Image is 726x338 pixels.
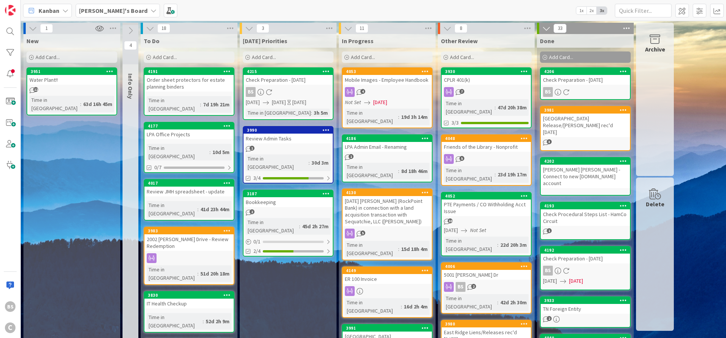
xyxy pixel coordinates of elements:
[541,247,630,263] div: 4192Check Preparation - [DATE]
[445,264,531,269] div: 4006
[81,100,114,108] div: 63d 16h 45m
[541,68,630,75] div: 4206
[244,190,333,197] div: 3187
[541,158,630,188] div: 4202[PERSON_NAME] [PERSON_NAME] - Connect to new [DOMAIN_NAME] account
[540,296,631,328] a: 3933TN Foreign Entity
[243,126,334,184] a: 3990Review Admin TasksTime in [GEOGRAPHIC_DATA]:30d 3m3/4
[398,113,399,121] span: :
[144,37,160,45] span: To Do
[442,68,531,85] div: 3930CPLR 401(k)
[547,228,552,233] span: 1
[144,75,234,92] div: Order sheet protectors for estate planning binders
[355,24,368,33] span: 11
[346,136,432,141] div: 4186
[311,109,312,117] span: :
[645,45,665,54] div: Archive
[541,165,630,188] div: [PERSON_NAME] [PERSON_NAME] - Connect to new [DOMAIN_NAME] account
[444,294,497,311] div: Time in [GEOGRAPHIC_DATA]
[312,109,330,117] div: 3h 5m
[540,202,631,240] a: 4193Check Procedural Steps List - HamCo Circuit
[144,68,234,75] div: 4191
[343,325,432,332] div: 3991
[442,193,531,216] div: 4052PTE Payments / CO Withholding Acct Issue
[342,67,433,128] a: 4053Mobile Images - Employee HandbookNot Set[DATE]Time in [GEOGRAPHIC_DATA]:19d 3h 14m
[373,98,387,106] span: [DATE]
[544,69,630,74] div: 4206
[497,298,498,307] span: :
[498,298,529,307] div: 42d 2h 30m
[31,69,116,74] div: 3951
[144,129,234,139] div: LPA Office Projects
[351,54,375,61] span: Add Card...
[540,157,631,196] a: 4202[PERSON_NAME] [PERSON_NAME] - Connect to new [DOMAIN_NAME] account
[543,266,553,276] div: BS
[441,262,532,314] a: 40065001 [PERSON_NAME] DrBSTime in [GEOGRAPHIC_DATA]:42d 2h 30m
[544,248,630,253] div: 4192
[244,197,333,207] div: Bookkeeping
[246,154,309,171] div: Time in [GEOGRAPHIC_DATA]
[246,109,311,117] div: Time in [GEOGRAPHIC_DATA]
[442,321,531,327] div: 3980
[442,75,531,85] div: CPLR 401(k)
[399,113,430,121] div: 19d 3h 14m
[398,167,399,175] span: :
[342,188,433,260] a: 4130[DATE] [PERSON_NAME] (RockPoint Bank) in connection with a land acquisition transaction with ...
[27,75,116,85] div: Water Plant!!
[127,73,134,99] span: Info Only
[29,96,80,112] div: Time in [GEOGRAPHIC_DATA]
[569,277,583,285] span: [DATE]
[343,189,432,196] div: 4130
[345,99,361,106] i: Not Set
[272,98,286,106] span: [DATE]
[246,98,260,106] span: [DATE]
[144,227,234,234] div: 3983
[292,98,306,106] div: [DATE]
[243,67,334,120] a: 4215Check Preparation - [DATE]BS[DATE][DATE][DATE]Time in [GEOGRAPHIC_DATA]:3h 5m
[343,68,432,75] div: 4053
[247,128,333,133] div: 3990
[547,139,552,144] span: 3
[244,75,333,85] div: Check Preparation - [DATE]
[144,68,234,92] div: 4191Order sheet protectors for estate planning binders
[124,41,137,50] span: 4
[442,263,531,280] div: 40065001 [PERSON_NAME] Dr
[451,119,459,127] span: 3/3
[33,87,38,92] span: 12
[148,181,234,186] div: 4017
[343,68,432,85] div: 4053Mobile Images - Employee Handbook
[201,100,231,109] div: 7d 19h 21m
[253,174,261,182] span: 3/4
[144,180,234,187] div: 4017
[342,37,374,45] span: In Progress
[243,37,287,45] span: Today's Priorities
[448,218,453,223] span: 10
[40,24,53,33] span: 1
[253,238,261,246] span: 0 / 1
[144,67,234,116] a: 4191Order sheet protectors for estate planning bindersTime in [GEOGRAPHIC_DATA]:7d 19h 21m
[615,4,672,17] input: Quick Filter...
[144,292,234,299] div: 3830
[442,282,531,292] div: BS
[399,245,430,253] div: 15d 18h 4m
[540,246,631,290] a: 4192Check Preparation - [DATE]BS[DATE][DATE]
[80,100,81,108] span: :
[148,228,234,234] div: 3983
[144,123,234,139] div: 4177LPA Office Projects
[252,54,276,61] span: Add Card...
[540,67,631,100] a: 4206Check Preparation - [DATE]BS
[247,191,333,196] div: 3187
[471,284,476,289] span: 2
[399,167,430,175] div: 8d 18h 46m
[36,54,60,61] span: Add Card...
[144,227,234,285] a: 39832002 [PERSON_NAME] Drive - Review RedemptionTime in [GEOGRAPHIC_DATA]:51d 20h 18m
[199,269,231,278] div: 51d 20h 18m
[147,201,197,218] div: Time in [GEOGRAPHIC_DATA]
[310,159,330,167] div: 30d 3m
[300,222,330,231] div: 45d 2h 27m
[543,277,557,285] span: [DATE]
[5,5,16,16] img: Visit kanbanzone.com
[299,222,300,231] span: :
[244,127,333,143] div: 3990Review Admin Tasks
[144,179,234,221] a: 4017Review JMH spreadsheet - updateTime in [GEOGRAPHIC_DATA]:41d 23h 44m
[541,266,630,276] div: BS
